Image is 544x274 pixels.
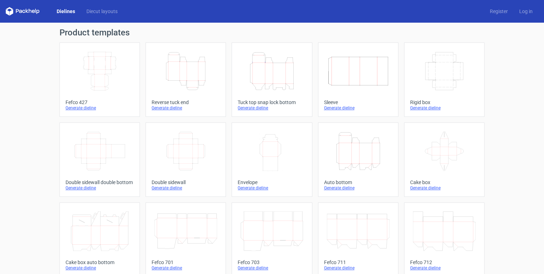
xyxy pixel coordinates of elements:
div: Generate dieline [410,185,478,191]
a: Rigid boxGenerate dieline [404,42,484,117]
a: Cake boxGenerate dieline [404,122,484,197]
div: Generate dieline [152,265,220,271]
div: Fefco 701 [152,259,220,265]
div: Generate dieline [66,265,134,271]
div: Fefco 427 [66,99,134,105]
h1: Product templates [59,28,484,37]
div: Generate dieline [152,105,220,111]
div: Cake box auto bottom [66,259,134,265]
a: Diecut layouts [81,8,123,15]
div: Rigid box [410,99,478,105]
div: Generate dieline [410,265,478,271]
div: Fefco 712 [410,259,478,265]
a: SleeveGenerate dieline [318,42,398,117]
a: Reverse tuck endGenerate dieline [146,42,226,117]
div: Cake box [410,179,478,185]
a: Dielines [51,8,81,15]
a: EnvelopeGenerate dieline [232,122,312,197]
a: Auto bottomGenerate dieline [318,122,398,197]
div: Tuck top snap lock bottom [238,99,306,105]
div: Generate dieline [66,185,134,191]
a: Fefco 427Generate dieline [59,42,140,117]
div: Generate dieline [324,185,392,191]
a: Register [484,8,514,15]
div: Reverse tuck end [152,99,220,105]
div: Fefco 711 [324,259,392,265]
div: Double sidewall double bottom [66,179,134,185]
div: Generate dieline [324,105,392,111]
div: Auto bottom [324,179,392,185]
div: Generate dieline [238,265,306,271]
div: Generate dieline [410,105,478,111]
div: Generate dieline [152,185,220,191]
a: Tuck top snap lock bottomGenerate dieline [232,42,312,117]
a: Log in [514,8,538,15]
div: Sleeve [324,99,392,105]
div: Generate dieline [66,105,134,111]
div: Double sidewall [152,179,220,185]
div: Envelope [238,179,306,185]
a: Double sidewallGenerate dieline [146,122,226,197]
div: Generate dieline [324,265,392,271]
a: Double sidewall double bottomGenerate dieline [59,122,140,197]
div: Fefco 703 [238,259,306,265]
div: Generate dieline [238,105,306,111]
div: Generate dieline [238,185,306,191]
